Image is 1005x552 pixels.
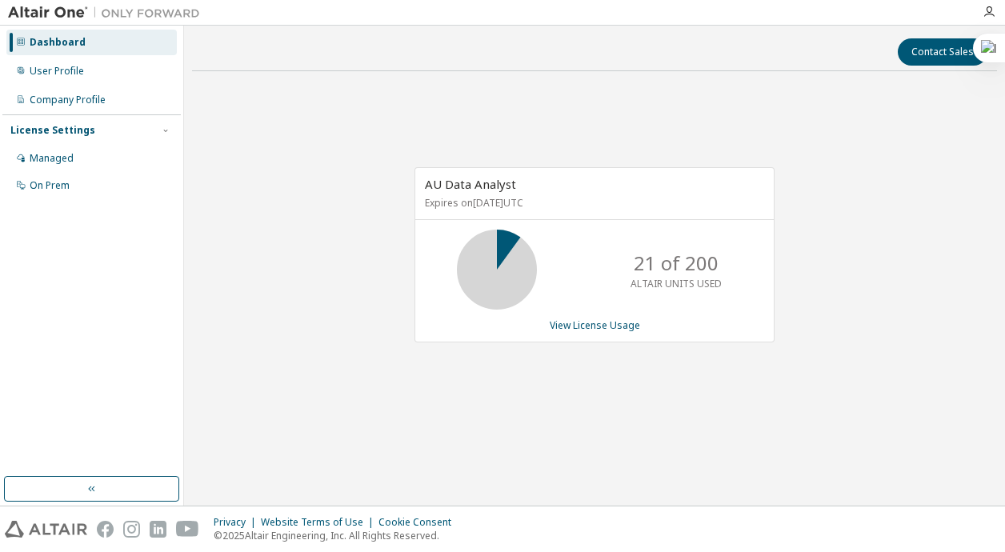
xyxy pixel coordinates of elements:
div: Company Profile [30,94,106,106]
div: Managed [30,152,74,165]
p: Expires on [DATE] UTC [425,196,760,210]
img: altair_logo.svg [5,521,87,538]
div: License Settings [10,124,95,137]
span: AU Data Analyst [425,176,516,192]
img: instagram.svg [123,521,140,538]
button: Contact Sales [898,38,987,66]
img: youtube.svg [176,521,199,538]
div: Privacy [214,516,261,529]
p: © 2025 Altair Engineering, Inc. All Rights Reserved. [214,529,461,542]
p: 21 of 200 [634,250,719,277]
div: Website Terms of Use [261,516,378,529]
img: linkedin.svg [150,521,166,538]
div: User Profile [30,65,84,78]
a: View License Usage [550,318,640,332]
img: Altair One [8,5,208,21]
div: Cookie Consent [378,516,461,529]
div: On Prem [30,179,70,192]
img: facebook.svg [97,521,114,538]
p: ALTAIR UNITS USED [631,277,722,290]
div: Dashboard [30,36,86,49]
